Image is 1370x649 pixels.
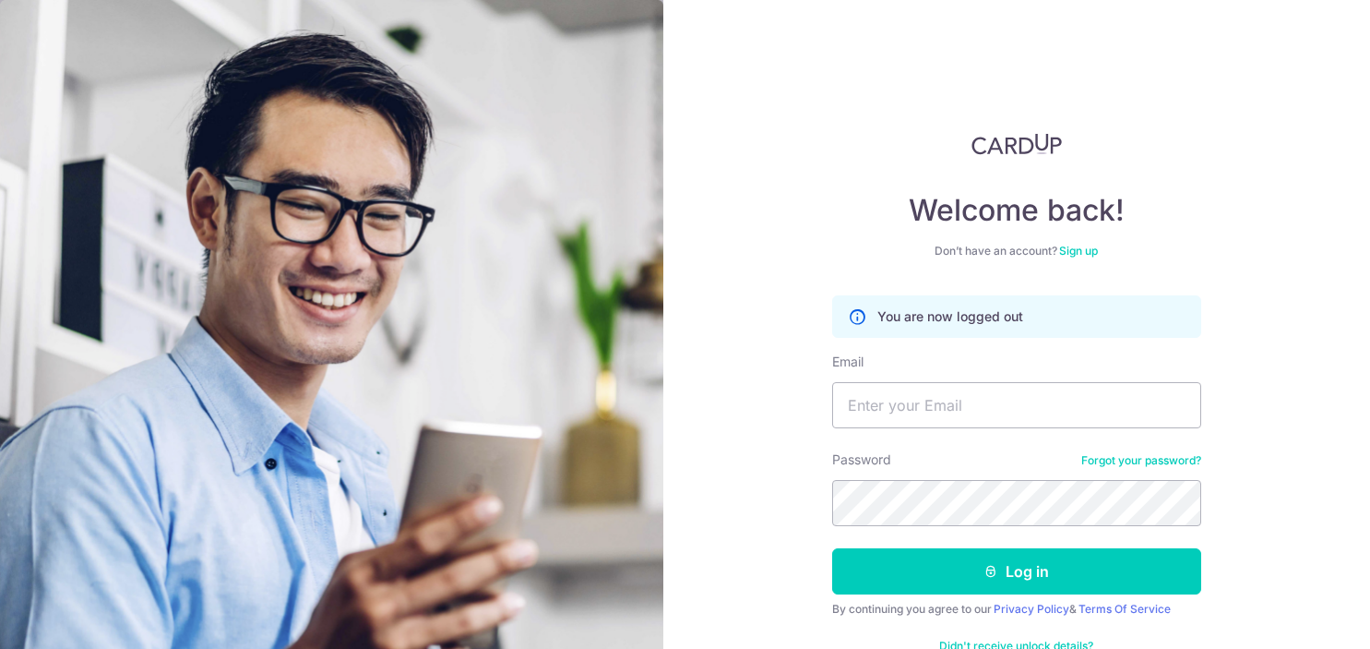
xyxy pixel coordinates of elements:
[877,307,1023,326] p: You are now logged out
[832,451,891,469] label: Password
[832,548,1201,595] button: Log in
[832,602,1201,617] div: By continuing you agree to our &
[832,353,864,371] label: Email
[1078,602,1171,616] a: Terms Of Service
[832,192,1201,229] h4: Welcome back!
[1059,244,1098,258] a: Sign up
[832,382,1201,428] input: Enter your Email
[832,244,1201,258] div: Don’t have an account?
[971,133,1062,155] img: CardUp Logo
[994,602,1069,616] a: Privacy Policy
[1081,453,1201,468] a: Forgot your password?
